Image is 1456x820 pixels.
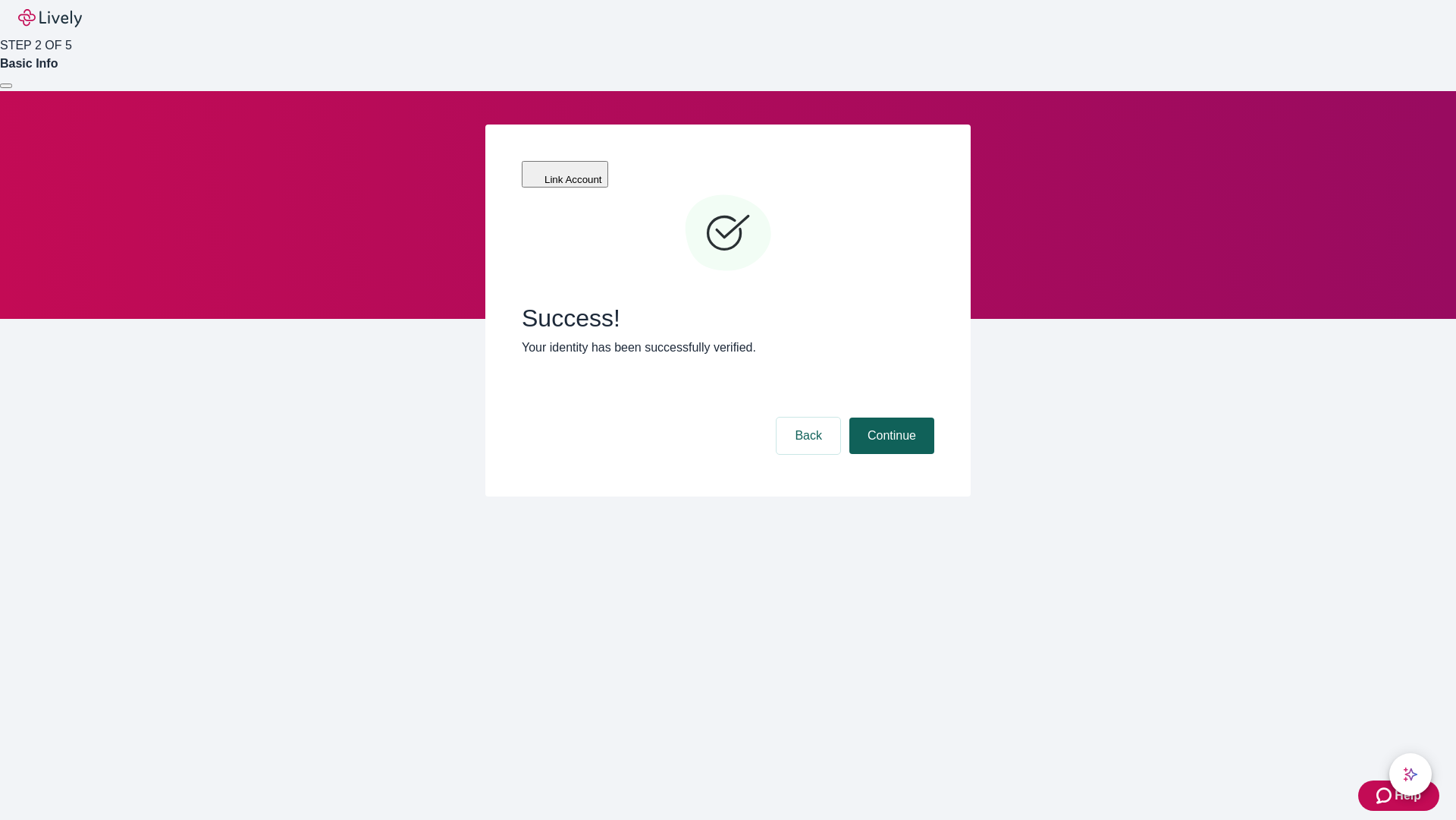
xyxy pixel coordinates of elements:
[682,188,773,279] svg: Checkmark icon
[522,161,608,188] button: Link Account
[1403,767,1418,782] svg: Lively AI Assistant
[1358,781,1439,811] button: Zendesk support iconHelp
[1389,753,1432,796] button: chat
[522,304,934,333] span: Success!
[18,9,82,27] img: Lively
[522,339,934,357] p: Your identity has been successfully verified.
[1376,787,1395,805] svg: Zendesk support icon
[849,418,934,454] button: Continue
[777,418,840,454] button: Back
[1395,787,1421,805] span: Help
